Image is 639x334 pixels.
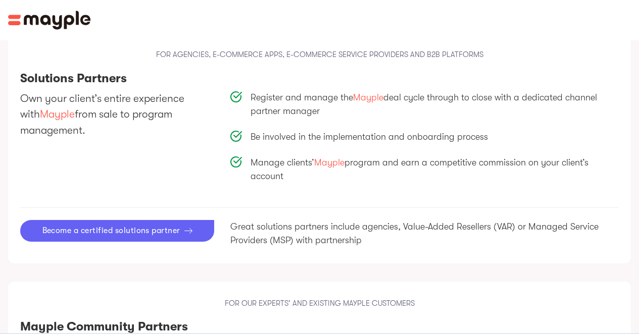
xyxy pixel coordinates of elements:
p: Be involved in the implementation and onboarding process [251,130,488,144]
img: Yes [230,156,242,168]
div: Become a certified solutions partner [42,226,180,236]
img: Mayple logo [8,11,91,30]
h3: Solutions Partners [20,71,619,86]
p: FOR OUR EXPERTS' AND EXISTING MAYPLE CUSTOMERS [20,298,619,309]
span: Mayple [40,108,75,120]
span: Mayple [353,92,383,102]
p: Great solutions partners include agencies, Value-Added Resellers (VAR) or Managed Service Provide... [230,220,619,247]
h3: Mayple Community Partners [20,319,619,334]
p: Manage clients’ program and earn a competitive commission on your client’s account [251,156,619,183]
img: Yes [230,130,242,142]
p: Register and manage the deal cycle through to close with a dedicated channel partner manager [251,91,619,118]
span: Mayple [314,157,345,168]
a: Become a certified solutions partner [20,220,214,242]
p: FOR AGENCIES, E-COMMERCE APPS, E-COMMERCE SERVICE PROVIDERS AND B2B PLATFORMS [20,49,619,61]
p: Own your client’s entire experience with from sale to program management. [20,91,214,139]
img: Yes [230,91,242,103]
